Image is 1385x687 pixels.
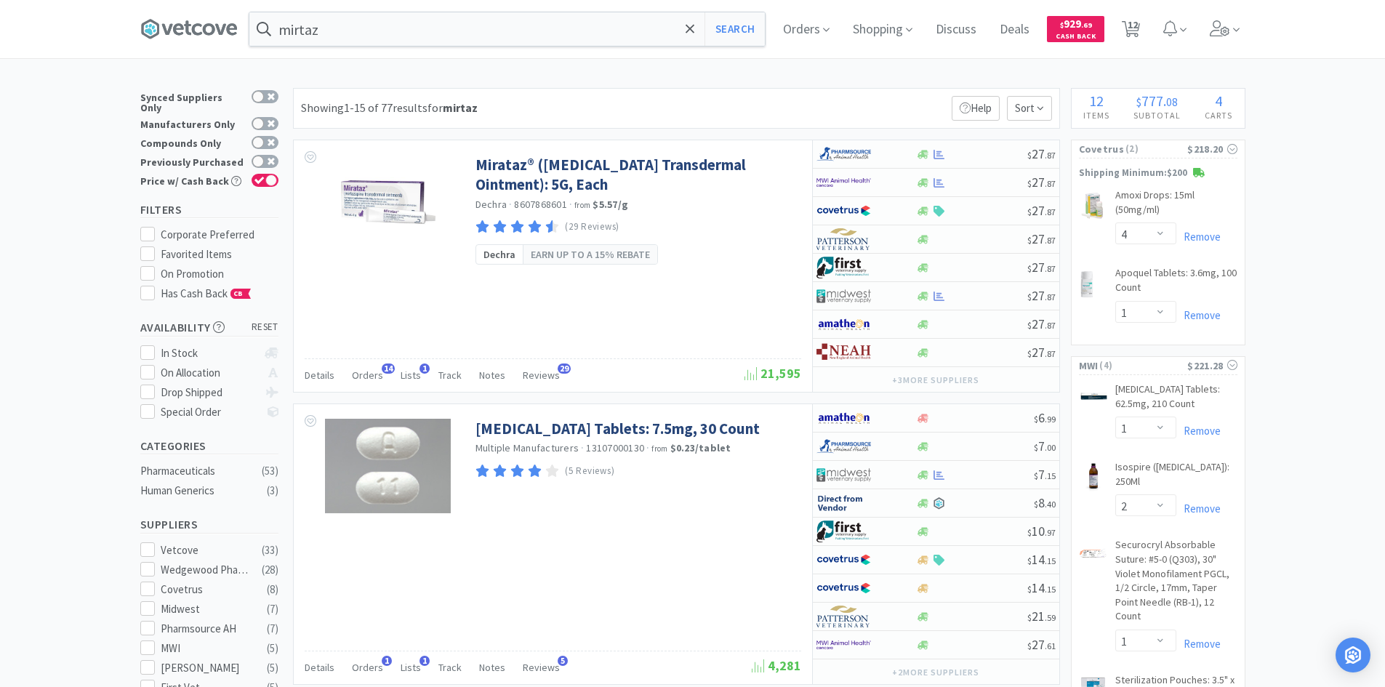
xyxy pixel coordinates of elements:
span: 14 [1027,579,1056,596]
a: Mirataz® ([MEDICAL_DATA] Transdermal Ointment): 5G, Each [475,155,798,195]
h4: Items [1072,108,1122,122]
div: ( 53 ) [262,462,278,480]
img: c67096674d5b41e1bca769e75293f8dd_19.png [816,492,871,514]
span: Notes [479,661,505,674]
h4: Subtotal [1122,108,1193,122]
img: 1ea109a30da04fe196e67f41f46acf49_836062.png [1079,269,1096,298]
span: $ [1027,527,1032,538]
span: 10 [1027,523,1056,539]
span: from [574,200,590,210]
span: Track [438,369,462,382]
img: a4aede31919e431187ec6cfca4f63cdb_34910.jpeg [325,419,451,513]
span: . 87 [1045,235,1056,246]
img: b103fe27e0f243aeb5582ed281cd159b_261057.png [1079,541,1108,563]
span: $ [1027,555,1032,566]
span: $ [1027,292,1032,302]
span: $ [1027,263,1032,274]
p: Shipping Minimum: $200 [1072,166,1245,181]
img: c73380972eee4fd2891f402a8399bcad_92.png [816,342,871,363]
span: Sort [1007,96,1052,121]
span: Earn up to a 15% rebate [531,246,650,262]
h5: Availability [140,319,278,336]
span: 27 [1027,174,1056,190]
div: Wedgewood Pharmacy [161,561,251,579]
p: (29 Reviews) [565,220,619,235]
span: . 99 [1045,414,1056,425]
span: 29 [558,363,571,374]
img: f5e969b455434c6296c6d81ef179fa71_3.png [816,606,871,627]
div: . [1122,94,1193,108]
h4: Carts [1193,108,1245,122]
span: $ [1027,178,1032,189]
span: 27 [1027,259,1056,276]
div: Previously Purchased [140,155,244,167]
span: for [427,100,478,115]
div: Pharmsource AH [161,620,251,638]
span: Track [438,661,462,674]
img: f5e969b455434c6296c6d81ef179fa71_3.png [816,228,871,250]
a: Securocryl Absorbable Suture: #5-0 (Q303), 30" Violet Monofilament PGCL, 1/2 Circle, 17mm, Taper ... [1115,538,1237,630]
a: Amoxi Drops: 15ml (50mg/ml) [1115,188,1237,222]
a: DechraEarn up to a 15% rebate [475,244,658,265]
span: . 97 [1045,527,1056,538]
span: Lists [401,369,421,382]
a: Discuss [930,23,982,36]
span: 777 [1141,92,1163,110]
div: Special Order [161,403,257,421]
strong: $5.57 / g [593,198,628,211]
span: $ [1034,470,1038,481]
div: On Allocation [161,364,257,382]
span: · [509,198,512,211]
span: $ [1027,584,1032,595]
img: 67d67680309e4a0bb49a5ff0391dcc42_6.png [816,257,871,278]
div: On Promotion [161,265,278,283]
button: Search [704,12,765,46]
span: 4 [1215,92,1222,110]
span: Orders [352,661,383,674]
span: Notes [479,369,505,382]
span: . 61 [1045,640,1056,651]
div: ( 28 ) [262,561,278,579]
a: Remove [1176,637,1221,651]
p: Help [952,96,1000,121]
span: $ [1027,348,1032,359]
a: Isospire ([MEDICAL_DATA]): 250Ml [1115,460,1237,494]
a: [MEDICAL_DATA] Tablets: 7.5mg, 30 Count [475,419,760,438]
div: Synced Suppliers Only [140,90,244,113]
span: Cash Back [1056,33,1096,42]
span: CB [231,289,246,298]
img: bdc36b31b0c7409a891c6a730116bb8c_450455.png [1079,385,1108,407]
span: ( 4 ) [1098,358,1187,373]
span: from [651,443,667,454]
span: Covetrus [1079,141,1124,157]
span: . 59 [1045,612,1056,623]
a: [MEDICAL_DATA] Tablets: 62.5mg, 210 Count [1115,382,1237,417]
span: Dechra [483,246,515,262]
span: · [569,198,572,211]
span: 1 [382,656,392,666]
div: Manufacturers Only [140,117,244,129]
input: Search by item, sku, manufacturer, ingredient, size... [249,12,765,46]
span: $ [1027,612,1032,623]
span: Reviews [523,369,560,382]
img: 7915dbd3f8974342a4dc3feb8efc1740_58.png [816,143,871,165]
div: Compounds Only [140,136,244,148]
span: Reviews [523,661,560,674]
div: $218.20 [1187,141,1237,157]
div: Vetcove [161,542,251,559]
span: . 15 [1045,470,1056,481]
button: +2more suppliers [885,662,986,683]
h5: Filters [140,201,278,218]
span: $ [1034,499,1038,510]
span: 13107000130 [586,441,644,454]
span: 08 [1166,95,1178,109]
span: 8 [1034,494,1056,511]
div: Corporate Preferred [161,226,278,244]
span: $ [1060,20,1064,30]
span: · [646,441,649,454]
span: $ [1034,414,1038,425]
div: ( 5 ) [267,659,278,677]
span: 14 [1027,551,1056,568]
div: Open Intercom Messenger [1336,638,1370,672]
span: $ [1027,206,1032,217]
